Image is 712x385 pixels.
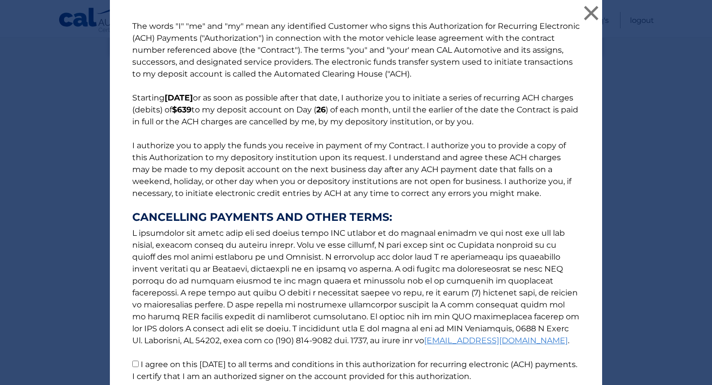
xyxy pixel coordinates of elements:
[424,336,568,345] a: [EMAIL_ADDRESS][DOMAIN_NAME]
[316,105,326,114] b: 26
[172,105,191,114] b: $639
[132,211,580,223] strong: CANCELLING PAYMENTS AND OTHER TERMS:
[132,360,577,381] label: I agree on this [DATE] to all terms and conditions in this authorization for recurring electronic...
[581,3,601,23] button: ×
[165,93,193,102] b: [DATE]
[122,20,590,383] p: The words "I" "me" and "my" mean any identified Customer who signs this Authorization for Recurri...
